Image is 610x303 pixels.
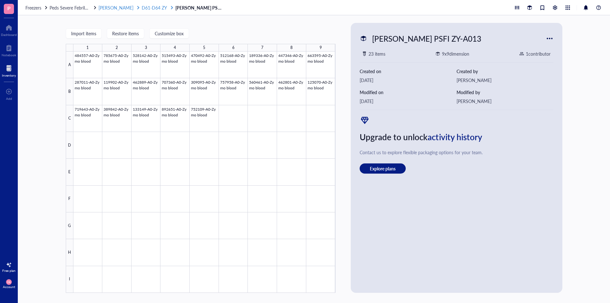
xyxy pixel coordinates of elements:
[360,149,553,156] div: Contact us to explore flexible packaging options for your team.
[66,266,73,293] div: I
[457,89,553,96] div: Modified by
[25,4,41,11] span: Freezers
[457,98,553,105] div: [PERSON_NAME]
[7,280,11,283] span: CA
[2,43,16,57] a: Notebook
[360,98,457,105] div: [DATE]
[98,4,133,11] span: [PERSON_NAME]
[203,44,205,52] div: 5
[442,50,469,57] div: 9 x 9 dimension
[360,130,553,144] div: Upgrade to unlock
[66,186,73,212] div: F
[360,68,457,75] div: Created on
[71,31,96,36] span: Import items
[66,212,73,239] div: G
[360,163,406,174] button: Explore plans
[149,28,189,38] button: Customize box
[50,4,100,11] span: Peds Severe Febrile Illness
[66,132,73,159] div: D
[360,163,553,174] a: Explore plans
[66,105,73,132] div: C
[457,68,553,75] div: Created by
[112,31,139,36] span: Restore items
[457,77,553,84] div: [PERSON_NAME]
[66,239,73,266] div: H
[25,5,48,10] a: Freezers
[2,53,16,57] div: Notebook
[261,44,263,52] div: 7
[107,28,144,38] button: Restore items
[2,269,16,272] div: Free plan
[320,44,322,52] div: 9
[145,44,147,52] div: 3
[1,23,17,37] a: Dashboard
[428,131,482,143] span: activity history
[175,5,223,10] a: [PERSON_NAME] PSFI ZY-A013
[3,285,15,289] div: Account
[86,44,89,52] div: 1
[526,50,551,57] div: 1 contributor
[66,52,73,78] div: A
[369,32,484,45] div: [PERSON_NAME] PSFI ZY-A013
[142,4,167,11] span: D61-D64 ZY
[66,28,102,38] button: Import items
[155,31,184,36] span: Customize box
[290,44,293,52] div: 8
[66,159,73,185] div: E
[2,73,16,77] div: Inventory
[369,50,385,57] div: 23 items
[1,33,17,37] div: Dashboard
[116,44,118,52] div: 2
[370,166,396,171] span: Explore plans
[50,5,97,10] a: Peds Severe Febrile Illness
[174,44,176,52] div: 4
[66,78,73,105] div: B
[6,97,12,100] div: Add
[7,4,10,12] span: P
[360,77,457,84] div: [DATE]
[232,44,234,52] div: 6
[98,5,174,10] a: [PERSON_NAME]D61-D64 ZY
[360,89,457,96] div: Modified on
[2,63,16,77] a: Inventory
